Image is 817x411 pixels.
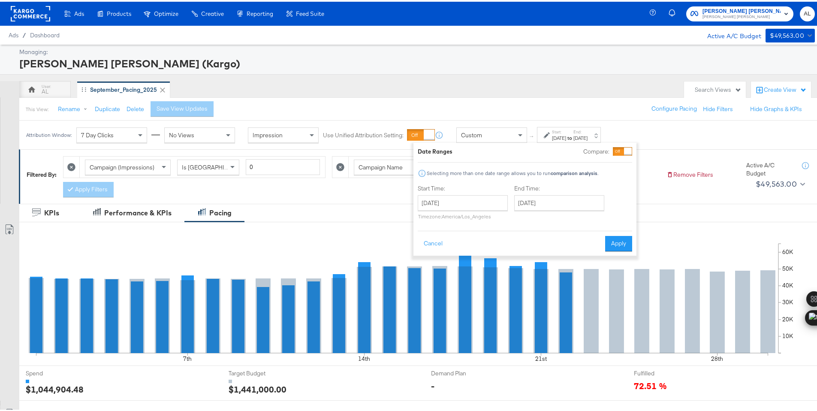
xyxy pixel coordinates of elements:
div: Attribution Window: [26,130,72,136]
button: Cancel [418,234,449,250]
p: Timezone: America/Los_Angeles [418,212,508,218]
div: - [431,378,434,390]
strong: comparison analysis [551,168,597,175]
button: Rename [52,100,96,115]
span: Impression [253,130,283,137]
button: $49,563.00 [766,27,815,41]
span: / [18,30,30,37]
div: Drag to reorder tab [81,85,86,90]
label: Use Unified Attribution Setting: [323,130,404,138]
div: Date Ranges [418,146,452,154]
span: No Views [169,130,194,137]
a: Dashboard [30,30,60,37]
strong: to [566,133,573,139]
button: AL [800,5,815,20]
div: Filtered By: [27,169,57,177]
div: Create View [764,84,807,93]
text: 14th [358,353,370,361]
div: AL [42,86,48,94]
span: Custom [461,130,482,137]
span: Fulfilled [634,368,698,376]
span: Products [107,9,131,15]
button: Duplicate [95,103,120,112]
label: End Time: [514,183,608,191]
span: Is [GEOGRAPHIC_DATA] [182,162,247,169]
button: Remove Filters [666,169,713,177]
span: Campaign Name [359,162,403,169]
div: [DATE] [573,133,588,140]
label: Start Time: [418,183,508,191]
span: Optimize [154,9,178,15]
div: Performance & KPIs [104,206,172,216]
span: 72.51 % [634,378,667,390]
div: Active A/C Budget [746,160,793,175]
span: Feed Suite [296,9,324,15]
label: Start: [552,127,566,133]
span: Creative [201,9,224,15]
div: $1,441,000.00 [229,381,286,394]
input: Enter a number [246,157,320,173]
text: 40K [782,280,793,287]
span: [PERSON_NAME] [PERSON_NAME] (Kargo) [702,5,781,14]
span: Ads [74,9,84,15]
text: 21st [535,353,547,361]
text: 7th [183,353,192,361]
text: 50K [782,263,793,271]
button: [PERSON_NAME] [PERSON_NAME] (Kargo)[PERSON_NAME] [PERSON_NAME] [686,5,793,20]
button: Configure Pacing [645,100,703,115]
div: September_Pacing_2025 [90,84,157,92]
label: Compare: [583,146,609,154]
span: 7 Day Clicks [81,130,114,137]
text: 60K [782,246,793,254]
span: [PERSON_NAME] [PERSON_NAME] [702,12,781,19]
text: 28th [711,353,723,361]
span: Demand Plan [431,368,495,376]
span: ↑ [528,133,536,136]
div: [DATE] [552,133,566,140]
div: Active A/C Budget [698,27,761,40]
div: This View: [26,104,48,111]
text: 20K [782,314,793,321]
span: Ads [9,30,18,37]
button: Apply [605,234,632,250]
label: End: [573,127,588,133]
text: 10K [782,330,793,338]
button: Delete [127,103,144,112]
button: Hide Filters [703,103,733,112]
button: Hide Graphs & KPIs [750,103,802,112]
span: AL [803,7,811,17]
div: KPIs [44,206,59,216]
span: Target Budget [229,368,293,376]
span: Spend [26,368,90,376]
text: 30K [782,296,793,304]
div: $49,563.00 [756,176,797,189]
button: $49,563.00 [752,175,807,189]
div: Managing: [19,46,813,54]
span: Campaign (Impressions) [90,162,154,169]
div: $49,563.00 [770,29,804,39]
div: $1,044,904.48 [26,381,84,394]
div: Search Views [695,84,742,92]
span: Reporting [247,9,273,15]
div: Selecting more than one date range allows you to run . [426,169,599,175]
div: [PERSON_NAME] [PERSON_NAME] (Kargo) [19,54,813,69]
div: Pacing [209,206,232,216]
